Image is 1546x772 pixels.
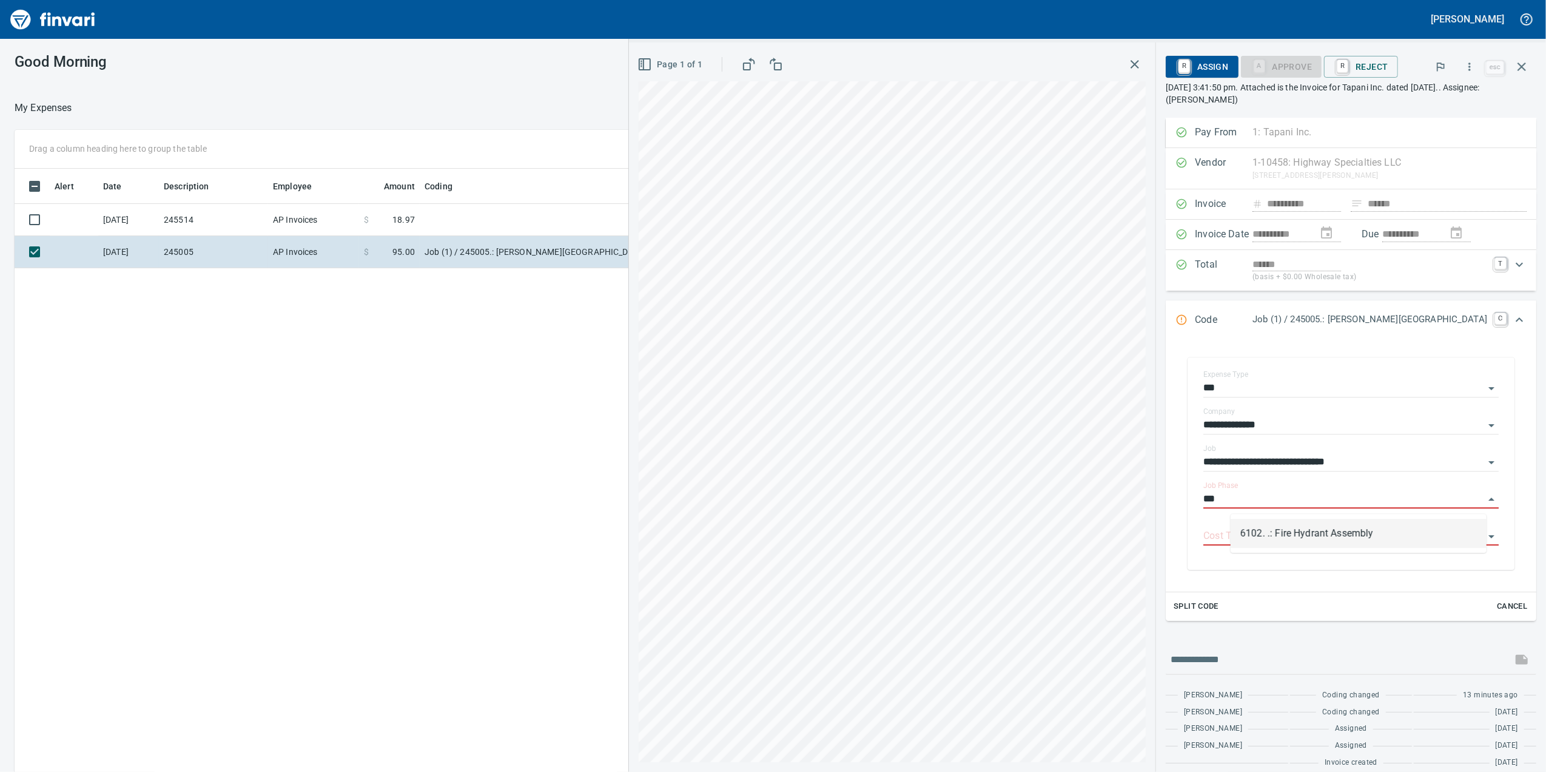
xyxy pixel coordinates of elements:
span: [DATE] [1496,706,1518,719]
span: Amount [384,179,415,194]
span: Amount [368,179,415,194]
td: AP Invoices [268,236,359,268]
div: Expand [1166,250,1536,291]
span: Employee [273,179,312,194]
h3: Good Morning [15,53,400,70]
button: Close [1483,491,1500,508]
button: [PERSON_NAME] [1428,10,1507,29]
td: 245005 [159,236,268,268]
label: Expense Type [1203,371,1248,378]
button: Cancel [1493,597,1531,616]
span: Employee [273,179,328,194]
button: RAssign [1166,56,1238,78]
span: Date [103,179,138,194]
span: Alert [55,179,74,194]
p: [DATE] 3:41:50 pm. Attached is the Invoice for Tapani Inc. dated [DATE].. Assignee: ([PERSON_NAME]) [1166,81,1536,106]
span: [DATE] [1496,723,1518,735]
span: 95.00 [392,246,415,258]
label: Job [1203,445,1216,452]
img: Finvari [7,5,98,34]
button: Open [1483,417,1500,434]
span: $ [364,214,369,226]
button: Flag [1427,53,1454,80]
span: Coding changed [1322,706,1380,719]
div: Job Phase required [1241,61,1322,71]
span: Invoice created [1325,757,1377,769]
span: Page 1 of 1 [640,57,702,72]
button: Page 1 of 1 [635,53,707,76]
a: T [1494,257,1507,269]
button: RReject [1324,56,1397,78]
td: 245514 [159,204,268,236]
span: Coding [425,179,468,194]
span: Reject [1334,56,1388,77]
h5: [PERSON_NAME] [1431,13,1504,25]
nav: breadcrumb [15,101,72,115]
span: Coding [425,179,452,194]
span: Assigned [1335,740,1367,752]
td: AP Invoices [268,204,359,236]
span: Description [164,179,209,194]
span: [DATE] [1496,740,1518,752]
td: [DATE] [98,236,159,268]
p: Code [1195,313,1252,328]
li: 6102. .: Fire Hydrant Assembly [1231,519,1487,548]
p: Drag a column heading here to group the table [29,143,207,155]
span: $ [364,246,369,258]
a: esc [1486,61,1504,74]
button: Open [1483,528,1500,545]
span: This records your message into the invoice and notifies anyone mentioned [1507,645,1536,674]
span: Alert [55,179,90,194]
p: (basis + $0.00 Wholesale tax) [1252,271,1487,283]
p: Total [1195,257,1252,283]
div: Expand [1166,340,1536,621]
p: Job (1) / 245005.: [PERSON_NAME][GEOGRAPHIC_DATA] [1252,313,1487,327]
span: [PERSON_NAME] [1184,706,1242,719]
span: Assigned [1335,723,1367,735]
p: My Expenses [15,101,72,115]
span: Coding changed [1322,689,1380,702]
span: Description [164,179,225,194]
button: More [1456,53,1483,80]
button: Open [1483,380,1500,397]
button: Split Code [1171,597,1222,616]
span: Split Code [1174,600,1218,614]
span: Cancel [1496,600,1528,614]
a: R [1178,59,1190,73]
label: Job Phase [1203,482,1238,489]
span: [DATE] [1496,757,1518,769]
span: [PERSON_NAME] [1184,740,1242,752]
span: 18.97 [392,214,415,226]
button: Open [1483,454,1500,471]
span: Close invoice [1483,52,1536,81]
div: Expand [1166,300,1536,340]
a: C [1494,313,1507,325]
span: [PERSON_NAME] [1184,689,1242,702]
span: [PERSON_NAME] [1184,723,1242,735]
span: Assign [1175,56,1228,77]
td: Job (1) / 245005.: [PERSON_NAME][GEOGRAPHIC_DATA] [420,236,723,268]
span: 13 minutes ago [1463,689,1518,702]
label: Company [1203,408,1235,415]
a: R [1337,59,1348,73]
span: Date [103,179,122,194]
td: [DATE] [98,204,159,236]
